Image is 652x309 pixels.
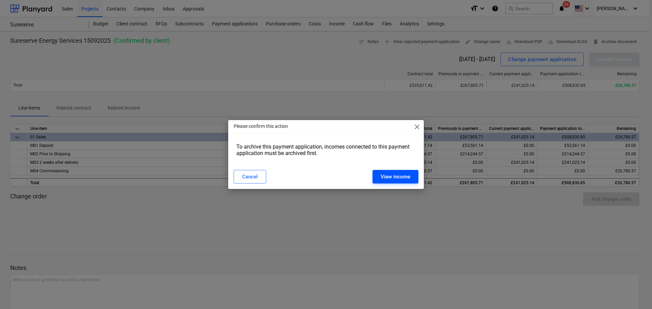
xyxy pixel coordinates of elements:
div: To archive this payment application, incomes connected to this payment application must be archiv... [234,141,418,159]
button: View income [373,170,418,184]
button: Cancel [234,170,266,184]
div: View income [381,172,410,181]
iframe: Chat Widget [618,276,652,309]
span: close [413,123,421,131]
p: Please confirm this action [234,123,288,130]
div: Cancel [242,172,258,181]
